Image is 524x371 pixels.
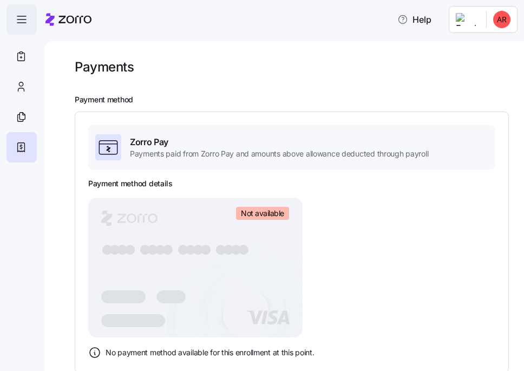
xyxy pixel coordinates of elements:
h2: Payment method [75,95,509,105]
tspan: ● [139,242,152,257]
tspan: ● [185,242,197,257]
tspan: ● [200,242,212,257]
tspan: ● [230,242,243,257]
span: Payments paid from Zorro Pay and amounts above allowance deducted through payroll [130,148,428,159]
button: Help [389,9,440,30]
img: Employer logo [456,13,477,26]
tspan: ● [215,242,227,257]
tspan: ● [222,242,235,257]
h1: Payments [75,58,134,75]
img: 9089edb9d7b48b6318d164b63914d1a7 [493,11,510,28]
span: No payment method available for this enrollment at this point. [106,347,315,358]
tspan: ● [154,242,167,257]
tspan: ● [147,242,159,257]
tspan: ● [192,242,205,257]
span: Zorro Pay [130,135,428,149]
tspan: ● [162,242,174,257]
tspan: ● [101,242,114,257]
tspan: ● [124,242,136,257]
h3: Payment method details [88,178,173,189]
span: Not available [241,209,284,218]
span: Help [397,13,431,26]
tspan: ● [177,242,189,257]
tspan: ● [109,242,121,257]
tspan: ● [116,242,129,257]
tspan: ● [238,242,250,257]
